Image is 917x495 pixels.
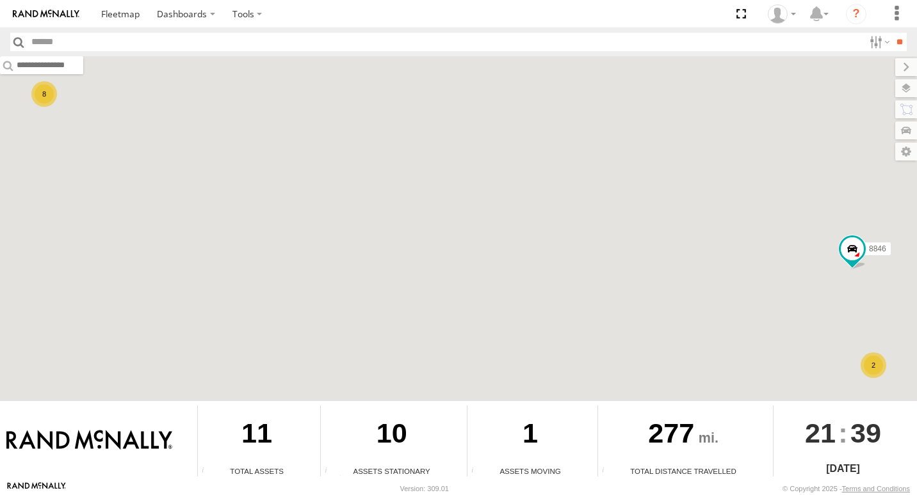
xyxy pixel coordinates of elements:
[598,467,617,476] div: Total distance travelled by all assets within specified date range and applied filters
[598,466,768,476] div: Total Distance Travelled
[198,405,316,466] div: 11
[321,467,340,476] div: Total number of assets current stationary.
[13,10,79,19] img: rand-logo.svg
[467,467,487,476] div: Total number of assets current in transit.
[774,405,913,460] div: :
[774,461,913,476] div: [DATE]
[7,482,66,495] a: Visit our Website
[467,405,593,466] div: 1
[321,405,462,466] div: 10
[763,4,800,24] div: Valeo Dash
[400,485,449,492] div: Version: 309.01
[31,81,57,107] div: 8
[6,430,172,452] img: Rand McNally
[861,352,886,378] div: 2
[783,485,910,492] div: © Copyright 2025 -
[805,405,836,460] span: 21
[864,33,892,51] label: Search Filter Options
[846,4,866,24] i: ?
[321,466,462,476] div: Assets Stationary
[198,467,217,476] div: Total number of Enabled Assets
[895,143,917,161] label: Map Settings
[198,466,316,476] div: Total Assets
[467,466,593,476] div: Assets Moving
[850,405,881,460] span: 39
[842,485,910,492] a: Terms and Conditions
[598,405,768,466] div: 277
[869,244,886,253] span: 8846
